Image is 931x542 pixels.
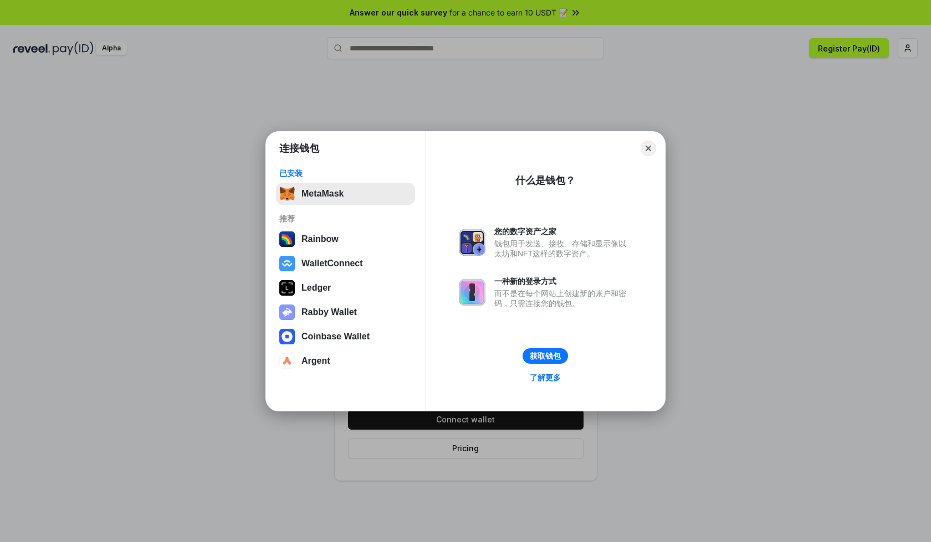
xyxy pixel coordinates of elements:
[279,353,295,369] img: svg+xml,%3Csvg%20width%3D%2228%22%20height%3D%2228%22%20viewBox%3D%220%200%2028%2028%22%20fill%3D...
[494,239,632,259] div: 钱包用于发送、接收、存储和显示像以太坊和NFT这样的数字资产。
[279,231,295,247] img: svg+xml,%3Csvg%20width%3D%22120%22%20height%3D%22120%22%20viewBox%3D%220%200%20120%20120%22%20fil...
[301,356,330,366] div: Argent
[494,226,632,236] div: 您的数字资产之家
[301,307,357,317] div: Rabby Wallet
[459,229,485,256] img: svg+xml,%3Csvg%20xmlns%3D%22http%3A%2F%2Fwww.w3.org%2F2000%2Fsvg%22%20fill%3D%22none%22%20viewBox...
[641,141,656,156] button: Close
[279,280,295,296] img: svg+xml,%3Csvg%20xmlns%3D%22http%3A%2F%2Fwww.w3.org%2F2000%2Fsvg%22%20width%3D%2228%22%20height%3...
[530,351,561,361] div: 获取钱包
[279,214,412,224] div: 推荐
[523,348,568,364] button: 获取钱包
[301,234,339,244] div: Rainbow
[279,329,295,344] img: svg+xml,%3Csvg%20width%3D%2228%22%20height%3D%2228%22%20viewBox%3D%220%200%2028%2028%22%20fill%3D...
[530,373,561,383] div: 了解更多
[301,259,363,269] div: WalletConnect
[276,326,415,348] button: Coinbase Wallet
[515,174,575,187] div: 什么是钱包？
[279,304,295,320] img: svg+xml,%3Csvg%20xmlns%3D%22http%3A%2F%2Fwww.w3.org%2F2000%2Fsvg%22%20fill%3D%22none%22%20viewBox...
[301,332,370,342] div: Coinbase Wallet
[523,370,567,385] a: 了解更多
[279,256,295,271] img: svg+xml,%3Csvg%20width%3D%2228%22%20height%3D%2228%22%20viewBox%3D%220%200%2028%2028%22%20fill%3D...
[301,189,344,199] div: MetaMask
[276,301,415,323] button: Rabby Wallet
[301,283,331,293] div: Ledger
[279,186,295,202] img: svg+xml,%3Csvg%20fill%3D%22none%22%20height%3D%2233%22%20viewBox%3D%220%200%2035%2033%22%20width%...
[276,228,415,250] button: Rainbow
[459,279,485,306] img: svg+xml,%3Csvg%20xmlns%3D%22http%3A%2F%2Fwww.w3.org%2F2000%2Fsvg%22%20fill%3D%22none%22%20viewBox...
[276,252,415,275] button: WalletConnect
[279,142,319,155] h1: 连接钱包
[276,183,415,205] button: MetaMask
[279,168,412,178] div: 已安装
[276,350,415,372] button: Argent
[494,288,632,308] div: 而不是在每个网站上创建新的账户和密码，只需连接您的钱包。
[494,276,632,286] div: 一种新的登录方式
[276,277,415,299] button: Ledger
